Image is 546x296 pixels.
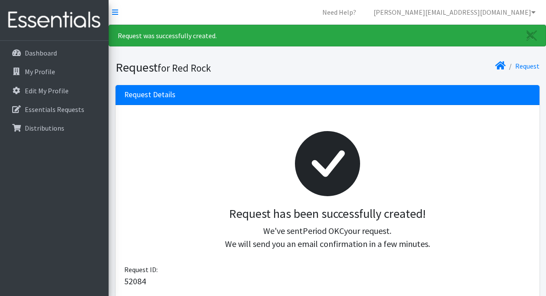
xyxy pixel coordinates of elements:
[116,60,324,75] h1: Request
[367,3,543,21] a: [PERSON_NAME][EMAIL_ADDRESS][DOMAIN_NAME]
[25,86,69,95] p: Edit My Profile
[109,25,546,46] div: Request was successfully created.
[515,62,539,70] a: Request
[518,25,546,46] a: Close
[303,225,344,236] span: Period OKC
[3,82,105,99] a: Edit My Profile
[25,105,84,114] p: Essentials Requests
[3,6,105,35] img: HumanEssentials
[124,265,158,274] span: Request ID:
[158,62,211,74] small: for Red Rock
[3,63,105,80] a: My Profile
[124,90,175,99] h3: Request Details
[131,224,524,250] p: We've sent your request. We will send you an email confirmation in a few minutes.
[131,207,524,221] h3: Request has been successfully created!
[124,275,531,288] p: 52084
[315,3,363,21] a: Need Help?
[25,49,57,57] p: Dashboard
[3,119,105,137] a: Distributions
[25,67,55,76] p: My Profile
[25,124,64,132] p: Distributions
[3,44,105,62] a: Dashboard
[3,101,105,118] a: Essentials Requests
